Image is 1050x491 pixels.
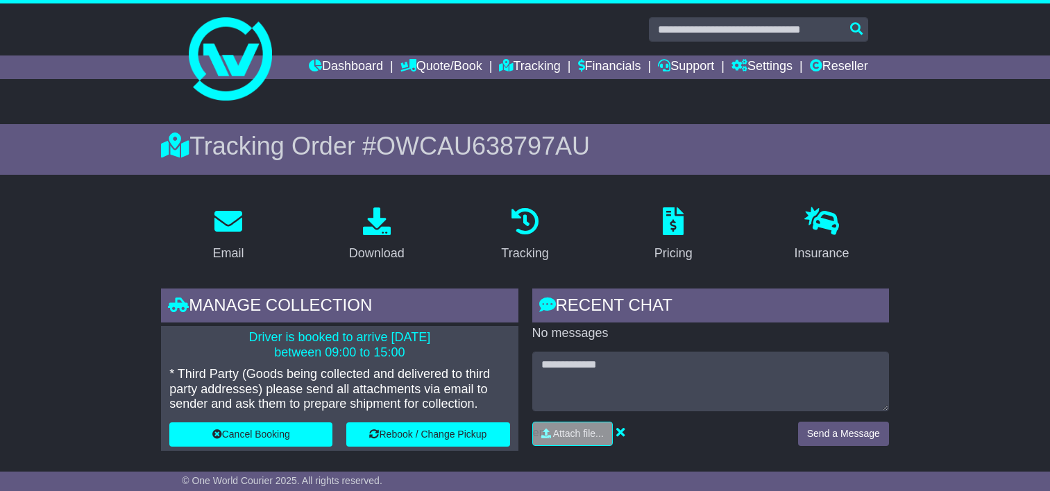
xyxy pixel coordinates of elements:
a: Dashboard [309,55,383,79]
button: Send a Message [798,422,889,446]
div: Email [213,244,244,263]
a: Download [340,203,414,268]
a: Reseller [810,55,868,79]
a: Support [658,55,714,79]
p: * Third Party (Goods being collected and delivered to third party addresses) please send all atta... [169,367,509,412]
a: Insurance [785,203,858,268]
div: Tracking [501,244,548,263]
button: Cancel Booking [169,422,332,447]
div: Download [349,244,405,263]
a: Quote/Book [400,55,482,79]
div: Pricing [654,244,693,263]
a: Tracking [499,55,560,79]
a: Email [204,203,253,268]
a: Settings [731,55,793,79]
a: Pricing [645,203,702,268]
div: Tracking Order # [161,131,889,161]
div: Manage collection [161,288,518,326]
div: Insurance [794,244,849,263]
a: Financials [578,55,641,79]
span: OWCAU638797AU [376,132,590,160]
a: Tracking [492,203,557,268]
button: Rebook / Change Pickup [346,422,509,447]
p: Driver is booked to arrive [DATE] between 09:00 to 15:00 [169,330,509,360]
span: © One World Courier 2025. All rights reserved. [182,475,382,486]
p: No messages [532,326,889,341]
div: RECENT CHAT [532,288,889,326]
